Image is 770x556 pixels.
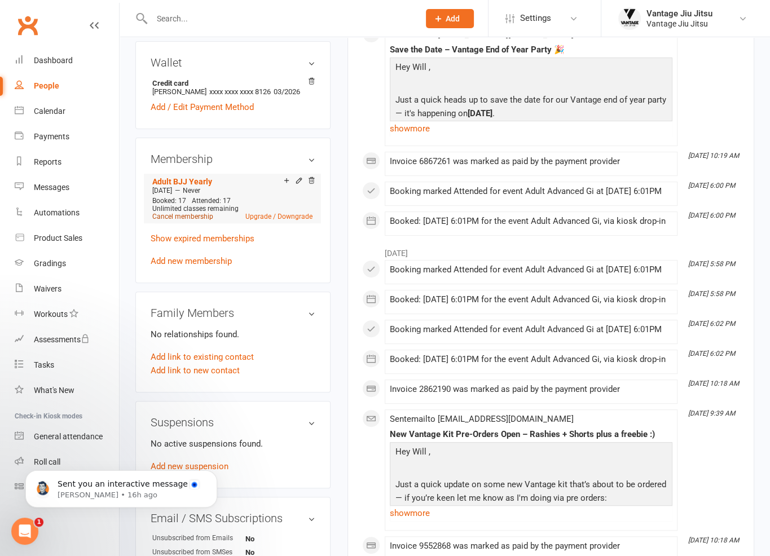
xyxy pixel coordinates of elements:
[34,518,43,527] span: 1
[34,259,66,268] div: Gradings
[390,355,672,364] div: Booked: [DATE] 6:01PM for the event Adult Advanced Gi, via kiosk drop-in
[393,478,670,508] p: Just a quick update on some new Vantage kit that’s about to be ordered — if you’re keen let me kn...
[390,430,672,439] div: New Vantage Kit Pre-Orders Open – Rashies + Shorts plus a freebie :)
[646,19,712,29] div: Vantage Jiu Jitsu
[688,152,739,160] i: [DATE] 10:19 AM
[14,11,42,39] a: Clubworx
[152,79,310,87] strong: Credit card
[15,352,119,378] a: Tasks
[34,233,82,242] div: Product Sales
[245,535,310,543] strong: No
[34,208,80,217] div: Automations
[688,320,735,328] i: [DATE] 6:02 PM
[15,424,119,449] a: General attendance kiosk mode
[11,518,38,545] iframe: Intercom live chat
[688,409,735,417] i: [DATE] 9:39 AM
[688,182,735,189] i: [DATE] 6:00 PM
[192,197,231,205] span: Attended: 17
[15,276,119,302] a: Waivers
[151,56,315,69] h3: Wallet
[151,233,254,244] a: Show expired memberships
[390,385,672,394] div: Invoice 2862190 was marked as paid by the payment provider
[151,153,315,165] h3: Membership
[34,132,69,141] div: Payments
[149,186,315,195] div: —
[390,121,672,136] a: show more
[151,100,254,114] a: Add / Edit Payment Method
[390,157,672,166] div: Invoice 6867261 was marked as paid by the payment provider
[390,45,672,55] div: Save the Date – Vantage End of Year Party 🎉
[15,251,119,276] a: Gradings
[34,183,69,192] div: Messages
[15,149,119,175] a: Reports
[34,432,103,441] div: General attendance
[688,350,735,358] i: [DATE] 6:02 PM
[468,108,492,118] span: [DATE]
[390,187,672,196] div: Booking marked Attended for event Adult Advanced Gi at [DATE] 6:01PM
[646,8,712,19] div: Vantage Jiu Jitsu
[390,541,672,551] div: Invoice 9552868 was marked as paid by the payment provider
[151,77,315,98] li: [PERSON_NAME]
[152,197,186,205] span: Booked: 17
[34,157,61,166] div: Reports
[151,364,240,377] a: Add link to new contact
[245,213,313,220] a: Upgrade / Downgrade
[151,416,315,429] h3: Suspensions
[15,200,119,226] a: Automations
[688,211,735,219] i: [DATE] 6:00 PM
[688,290,735,298] i: [DATE] 5:58 PM
[390,265,672,275] div: Booking marked Attended for event Adult Advanced Gi at [DATE] 6:01PM
[390,217,672,226] div: Booked: [DATE] 6:01PM for the event Adult Advanced Gi, via kiosk drop-in
[148,11,411,27] input: Search...
[520,6,551,31] span: Settings
[34,81,59,90] div: People
[426,9,474,28] button: Add
[151,328,315,341] p: No relationships found.
[34,107,65,116] div: Calendar
[183,187,200,195] span: Never
[390,295,672,305] div: Booked: [DATE] 6:01PM for the event Adult Advanced Gi, via kiosk drop-in
[390,414,574,424] span: Sent email to [EMAIL_ADDRESS][DOMAIN_NAME]
[151,437,315,451] p: No active suspensions found.
[15,302,119,327] a: Workouts
[15,175,119,200] a: Messages
[688,380,739,387] i: [DATE] 10:18 AM
[152,213,213,220] a: Cancel membership
[390,505,672,521] a: show more
[362,241,740,259] li: [DATE]
[15,124,119,149] a: Payments
[15,327,119,352] a: Assessments
[34,386,74,395] div: What's New
[8,447,234,526] iframe: Intercom notifications message
[151,307,315,319] h3: Family Members
[15,378,119,403] a: What's New
[15,99,119,124] a: Calendar
[393,60,670,77] p: Hey Will ,
[446,14,460,23] span: Add
[393,93,670,123] p: Just a quick heads up to save the date for our Vantage end of year party — it's happening on .
[209,87,271,96] span: xxxx xxxx xxxx 8126
[152,205,239,213] span: Unlimited classes remaining
[15,226,119,251] a: Product Sales
[152,177,212,186] a: Adult BJJ Yearly
[34,360,54,369] div: Tasks
[618,7,641,30] img: thumb_image1666673915.png
[688,536,739,544] i: [DATE] 10:18 AM
[151,350,254,364] a: Add link to existing contact
[393,445,670,461] p: Hey Will ,
[152,533,245,544] div: Unsubscribed from Emails
[34,335,90,344] div: Assessments
[15,48,119,73] a: Dashboard
[34,284,61,293] div: Waivers
[34,56,73,65] div: Dashboard
[152,187,172,195] span: [DATE]
[15,73,119,99] a: People
[390,325,672,334] div: Booking marked Attended for event Adult Advanced Gi at [DATE] 6:01PM
[34,310,68,319] div: Workouts
[151,256,232,266] a: Add new membership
